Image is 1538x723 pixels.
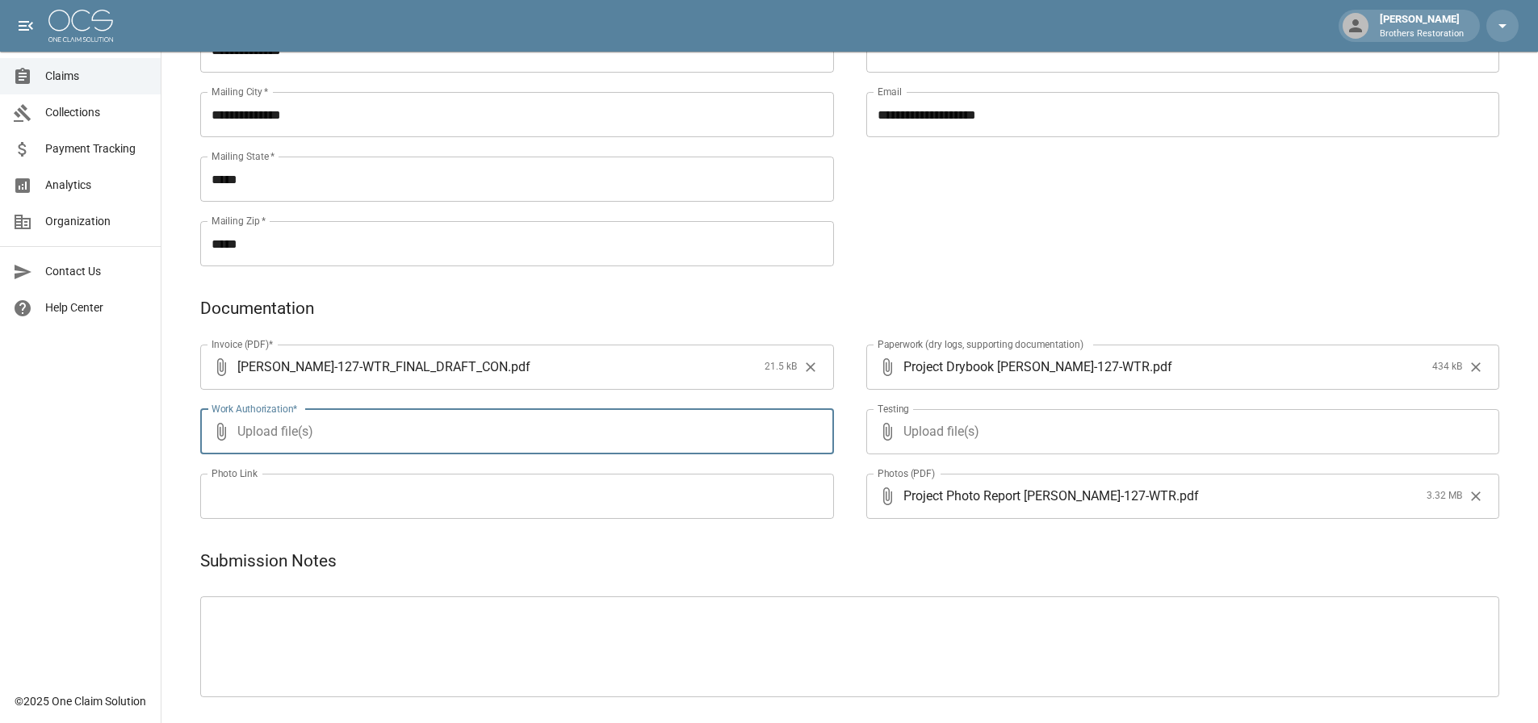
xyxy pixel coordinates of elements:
[878,402,909,416] label: Testing
[212,214,266,228] label: Mailing Zip
[878,466,935,480] label: Photos (PDF)
[237,409,790,454] span: Upload file(s)
[45,177,148,194] span: Analytics
[212,85,269,98] label: Mailing City
[45,299,148,316] span: Help Center
[1373,11,1470,40] div: [PERSON_NAME]
[48,10,113,42] img: ocs-logo-white-transparent.png
[212,466,258,480] label: Photo Link
[798,355,823,379] button: Clear
[1427,488,1462,504] span: 3.32 MB
[45,213,148,230] span: Organization
[508,357,530,376] span: . pdf
[45,68,148,85] span: Claims
[1464,484,1488,508] button: Clear
[1176,487,1199,505] span: . pdf
[903,409,1456,454] span: Upload file(s)
[212,337,274,351] label: Invoice (PDF)*
[878,337,1083,351] label: Paperwork (dry logs, supporting documentation)
[1432,359,1462,375] span: 434 kB
[903,357,1150,376] span: Project Drybook [PERSON_NAME]-127-WTR
[878,85,902,98] label: Email
[1150,357,1172,376] span: . pdf
[45,140,148,157] span: Payment Tracking
[15,693,146,709] div: © 2025 One Claim Solution
[212,149,274,163] label: Mailing State
[903,487,1176,505] span: Project Photo Report [PERSON_NAME]-127-WTR
[1464,355,1488,379] button: Clear
[237,357,508,376] span: [PERSON_NAME]-127-WTR_FINAL_DRAFT_CON
[212,402,298,416] label: Work Authorization*
[45,263,148,280] span: Contact Us
[45,104,148,121] span: Collections
[1380,27,1464,41] p: Brothers Restoration
[765,359,797,375] span: 21.5 kB
[10,10,42,42] button: open drawer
